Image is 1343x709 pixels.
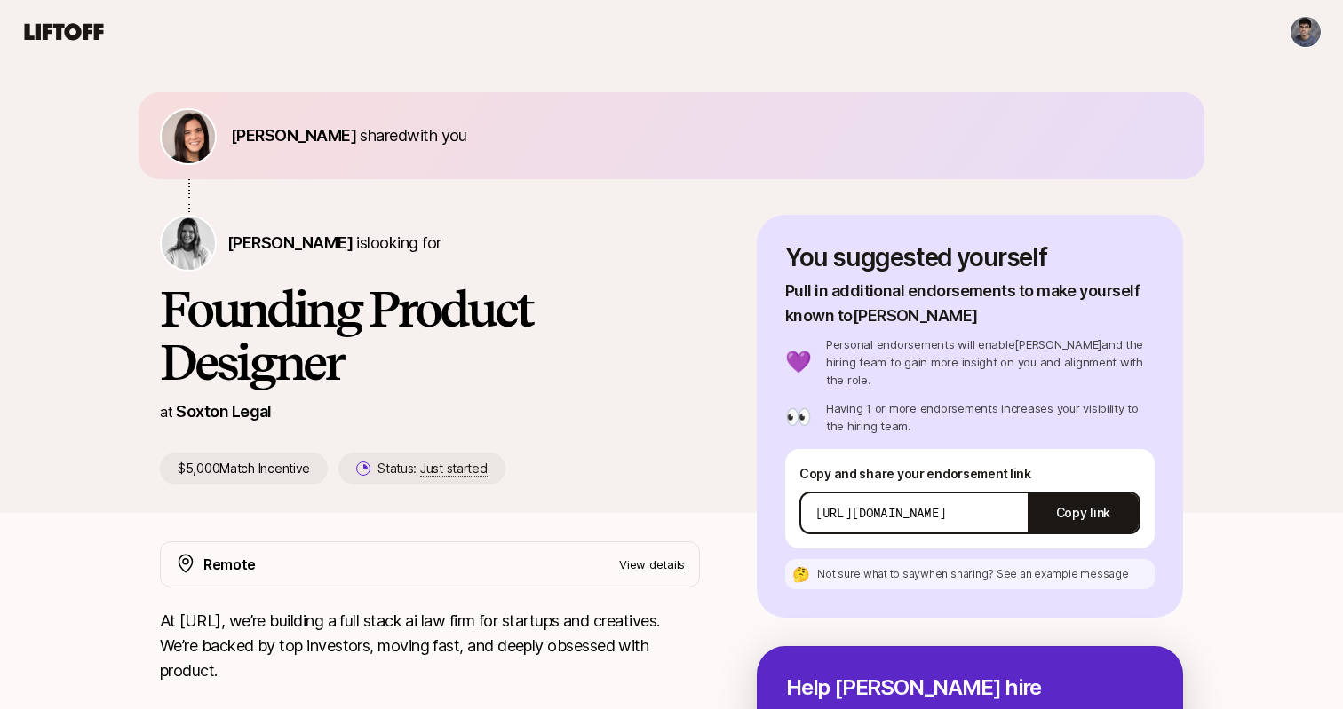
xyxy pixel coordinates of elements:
[785,243,1155,272] p: You suggested yourself
[203,553,256,576] p: Remote
[817,566,1129,582] p: Not sure what to say when sharing ?
[826,399,1155,435] p: Having 1 or more endorsements increases your visibility to the hiring team.
[231,126,356,145] span: [PERSON_NAME]
[792,567,810,581] p: 🤔
[227,231,441,256] p: is looking for
[815,504,946,522] p: [URL][DOMAIN_NAME]
[227,233,353,252] span: [PERSON_NAME]
[162,110,215,163] img: 71d7b91d_d7cb_43b4_a7ea_a9b2f2cc6e03.jpg
[785,279,1155,328] p: Pull in additional endorsements to make yourself known to [PERSON_NAME]
[231,123,474,148] p: shared
[826,335,1155,389] p: Personal endorsements will enable [PERSON_NAME] and the hiring team to gain more insight on you a...
[377,458,487,479] p: Status:
[785,351,812,373] p: 💜
[176,399,272,424] p: Soxton Legal
[1291,17,1321,47] img: Aditya Garyali
[420,461,488,477] span: Just started
[786,675,1154,700] p: Help [PERSON_NAME] hire
[160,400,172,423] p: at
[160,609,700,683] p: At [URL], we’re building a full stack ai law firm for startups and creatives. We’re backed by top...
[785,406,812,428] p: 👀
[997,567,1129,580] span: See an example message
[407,126,467,145] span: with you
[619,555,685,573] p: View details
[1028,488,1139,538] button: Copy link
[1290,16,1322,48] button: Aditya Garyali
[160,453,328,484] p: $5,000 Match Incentive
[799,463,1140,484] p: Copy and share your endorsement link
[162,217,215,270] img: Logan Brown
[160,282,700,389] h1: Founding Product Designer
